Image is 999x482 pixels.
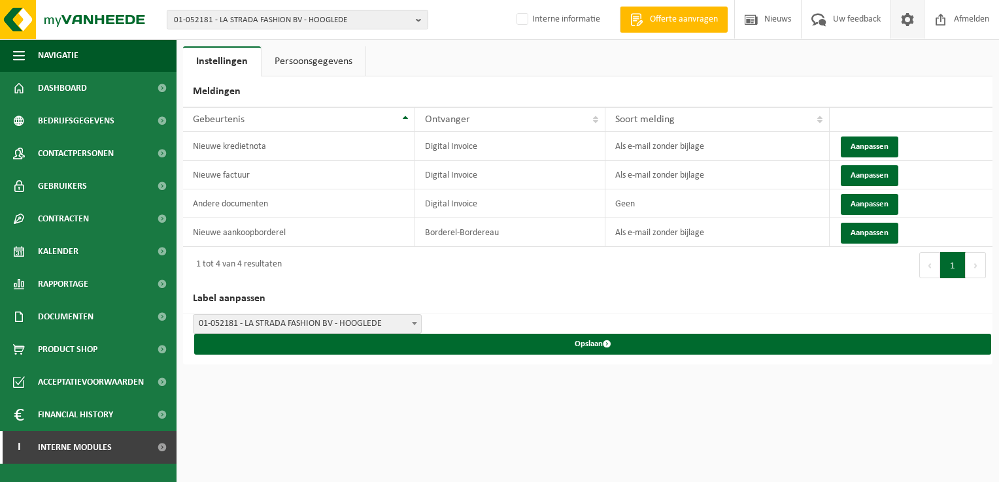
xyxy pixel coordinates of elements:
td: Als e-mail zonder bijlage [605,132,830,161]
h2: Meldingen [183,76,992,107]
span: 01-052181 - LA STRADA FASHION BV - HOOGLEDE [174,10,411,30]
span: Kalender [38,235,78,268]
td: Nieuwe factuur [183,161,415,189]
td: Nieuwe aankoopborderel [183,218,415,247]
span: Acceptatievoorwaarden [38,366,144,398]
td: Andere documenten [183,189,415,218]
td: Als e-mail zonder bijlage [605,218,830,247]
button: Aanpassen [841,165,898,186]
span: Rapportage [38,268,88,300]
span: Bedrijfsgegevens [38,104,114,137]
span: Ontvanger [425,114,470,125]
a: Instellingen [183,46,261,76]
span: I [13,431,25,464]
button: Aanpassen [841,223,898,244]
td: Nieuwe kredietnota [183,132,415,161]
td: Geen [605,189,830,218]
td: Borderel-Bordereau [415,218,606,247]
span: Dashboard [38,72,87,104]
button: Aanpassen [841,194,898,215]
td: Digital Invoice [415,161,606,189]
button: Previous [919,252,940,278]
button: 01-052181 - LA STRADA FASHION BV - HOOGLEDE [167,10,428,29]
a: Offerte aanvragen [620,7,728,33]
td: Digital Invoice [415,189,606,218]
span: Offerte aanvragen [647,13,721,26]
td: Digital Invoice [415,132,606,161]
label: Interne informatie [514,10,600,29]
span: 01-052181 - LA STRADA FASHION BV - HOOGLEDE [193,314,422,334]
div: 1 tot 4 van 4 resultaten [190,253,282,277]
span: Product Shop [38,333,97,366]
span: Documenten [38,300,93,333]
h2: Label aanpassen [183,283,992,314]
button: Opslaan [194,334,991,355]
button: Next [966,252,986,278]
a: Persoonsgegevens [262,46,365,76]
span: Interne modules [38,431,112,464]
span: Navigatie [38,39,78,72]
span: Gebeurtenis [193,114,245,125]
button: 1 [940,252,966,278]
button: Aanpassen [841,137,898,157]
span: Gebruikers [38,170,87,202]
span: Soort melding [615,114,675,125]
span: Contactpersonen [38,137,114,170]
td: Als e-mail zonder bijlage [605,161,830,189]
span: Contracten [38,202,89,235]
span: Financial History [38,398,113,431]
span: 01-052181 - LA STRADA FASHION BV - HOOGLEDE [194,315,421,333]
